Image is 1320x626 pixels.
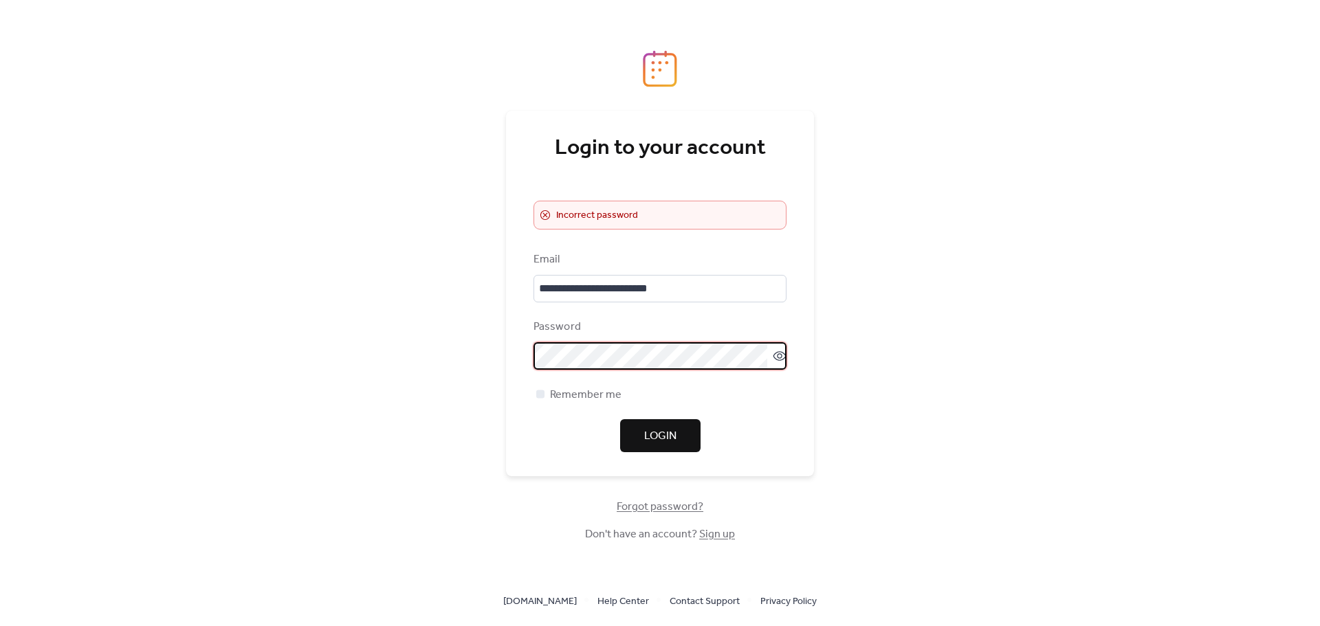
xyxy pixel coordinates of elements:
[533,319,784,335] div: Password
[597,592,649,610] a: Help Center
[585,526,735,543] span: Don't have an account?
[644,428,676,445] span: Login
[503,592,577,610] a: [DOMAIN_NAME]
[670,592,740,610] a: Contact Support
[533,135,786,162] div: Login to your account
[617,499,703,515] span: Forgot password?
[597,594,649,610] span: Help Center
[550,387,621,403] span: Remember me
[533,251,784,268] div: Email
[699,524,735,545] a: Sign up
[760,592,817,610] a: Privacy Policy
[643,50,677,87] img: logo
[620,419,701,452] button: Login
[503,594,577,610] span: [DOMAIN_NAME]
[760,594,817,610] span: Privacy Policy
[556,208,638,224] span: Incorrect password
[617,503,703,511] a: Forgot password?
[670,594,740,610] span: Contact Support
